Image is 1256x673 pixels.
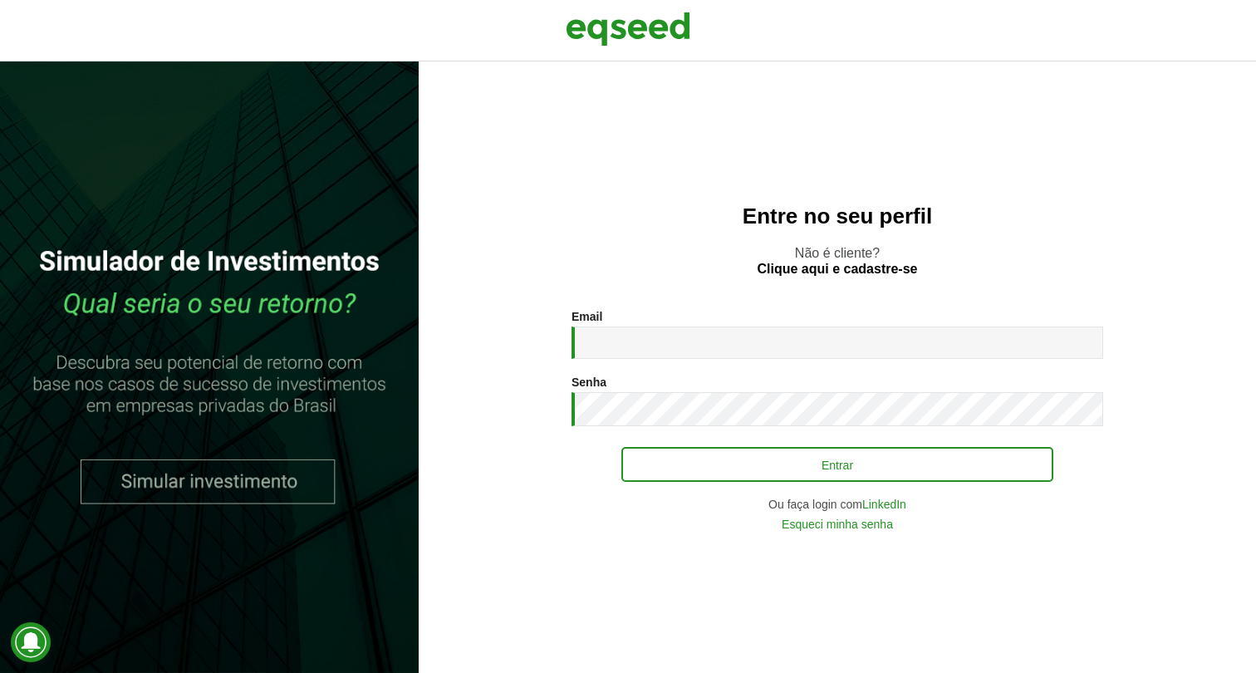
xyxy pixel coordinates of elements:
label: Email [572,311,602,322]
img: EqSeed Logo [566,8,690,50]
div: Ou faça login com [572,499,1103,510]
label: Senha [572,376,606,388]
a: Esqueci minha senha [782,518,893,530]
h2: Entre no seu perfil [452,204,1223,228]
p: Não é cliente? [452,245,1223,277]
button: Entrar [621,447,1053,482]
a: LinkedIn [862,499,906,510]
a: Clique aqui e cadastre-se [758,263,918,276]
